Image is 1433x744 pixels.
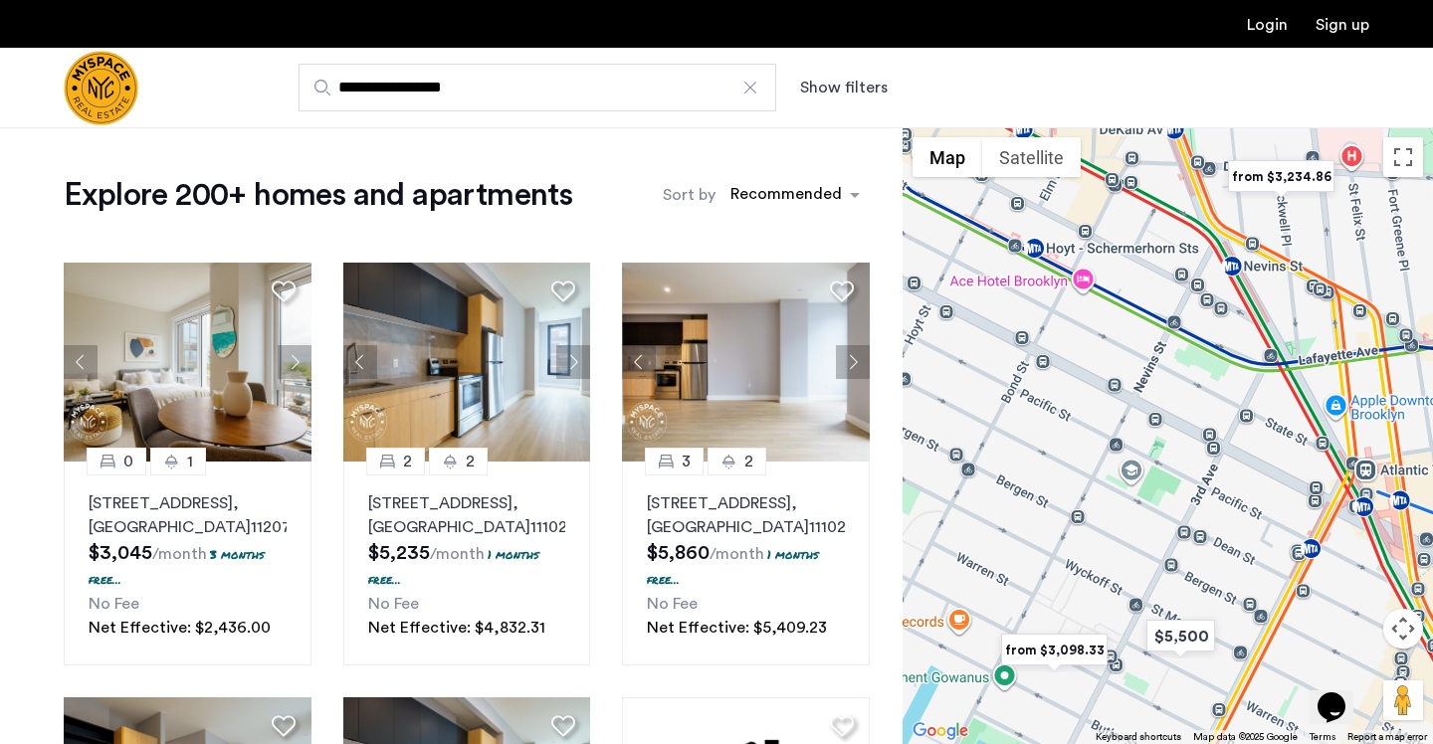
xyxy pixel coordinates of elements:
[800,76,888,99] button: Show or hide filters
[647,620,827,636] span: Net Effective: $5,409.23
[343,345,377,379] button: Previous apartment
[89,596,139,612] span: No Fee
[908,718,973,744] img: Google
[278,345,311,379] button: Next apartment
[622,263,870,462] img: 1997_638519968069068022.png
[343,462,591,665] a: 22[STREET_ADDRESS], [GEOGRAPHIC_DATA]111021 months free...No FeeNet Effective: $4,832.31
[89,491,287,539] p: [STREET_ADDRESS] 11207
[1310,730,1335,744] a: Terms (opens in new tab)
[1383,609,1423,649] button: Map camera controls
[64,51,138,125] a: Cazamio Logo
[1193,732,1298,742] span: Map data ©2025 Google
[913,137,982,177] button: Show street map
[1310,664,1373,724] iframe: chat widget
[64,51,138,125] img: logo
[622,462,870,665] a: 32[STREET_ADDRESS], [GEOGRAPHIC_DATA]111021 months free...No FeeNet Effective: $5,409.23
[1096,730,1181,744] button: Keyboard shortcuts
[1316,17,1369,33] a: Registration
[682,450,691,473] span: 3
[647,543,710,563] span: $5,860
[622,345,656,379] button: Previous apartment
[744,450,753,473] span: 2
[343,263,591,462] img: 1997_638519968035243270.png
[64,462,311,665] a: 01[STREET_ADDRESS], [GEOGRAPHIC_DATA]112073 months free...No FeeNet Effective: $2,436.00
[1220,154,1342,199] div: from $3,234.86
[368,491,566,539] p: [STREET_ADDRESS] 11102
[368,620,545,636] span: Net Effective: $4,832.31
[982,137,1081,177] button: Show satellite imagery
[663,183,716,207] label: Sort by
[1383,680,1423,720] button: Drag Pegman onto the map to open Street View
[908,718,973,744] a: Open this area in Google Maps (opens a new window)
[299,64,776,111] input: Apartment Search
[647,596,698,612] span: No Fee
[368,596,419,612] span: No Fee
[1383,137,1423,177] button: Toggle fullscreen view
[1347,730,1427,744] a: Report a map error
[368,543,430,563] span: $5,235
[647,491,845,539] p: [STREET_ADDRESS] 11102
[368,546,539,588] p: 1 months free...
[466,450,475,473] span: 2
[1247,17,1288,33] a: Login
[720,177,870,213] ng-select: sort-apartment
[727,182,842,211] div: Recommended
[123,450,133,473] span: 0
[89,620,271,636] span: Net Effective: $2,436.00
[836,345,870,379] button: Next apartment
[710,546,764,562] sub: /month
[89,543,152,563] span: $3,045
[64,175,572,215] h1: Explore 200+ homes and apartments
[993,628,1116,672] div: from $3,098.33
[556,345,590,379] button: Next apartment
[1138,614,1223,658] div: $5,500
[152,546,207,562] sub: /month
[64,345,98,379] button: Previous apartment
[430,546,485,562] sub: /month
[403,450,412,473] span: 2
[187,450,193,473] span: 1
[64,263,311,462] img: 1997_638519001096654587.png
